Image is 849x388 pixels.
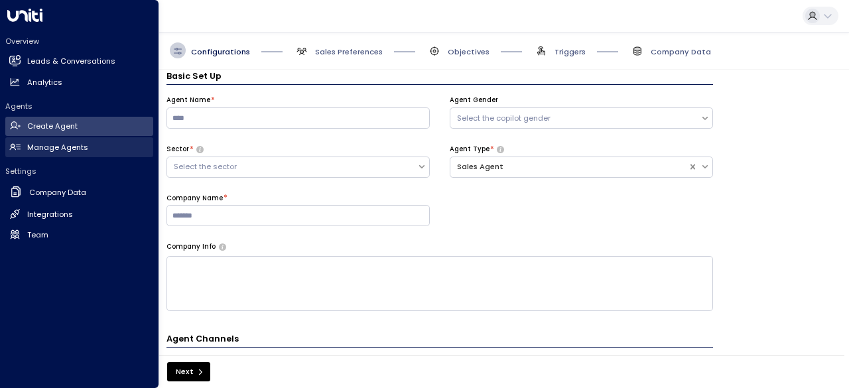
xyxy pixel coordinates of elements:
h2: Integrations [27,209,73,220]
button: Select whether your copilot will handle inquiries directly from leads or from brokers representin... [497,146,504,153]
button: Next [167,362,210,381]
button: Select whether your copilot will handle inquiries directly from leads or from brokers representin... [196,146,204,153]
h2: Leads & Conversations [27,56,115,67]
h2: Manage Agents [27,142,88,153]
button: Provide a brief overview of your company, including your industry, products or services, and any ... [219,243,226,250]
label: Company Info [166,242,216,251]
h4: Agent Channels [166,332,713,348]
label: Agent Type [450,145,490,154]
label: Agent Gender [450,96,498,105]
span: Sales Preferences [315,46,383,57]
span: Company Data [651,46,711,57]
span: Configurations [191,46,250,57]
h2: Settings [5,166,153,176]
a: Team [5,225,153,245]
div: Select the sector [174,161,411,172]
h2: Analytics [27,77,62,88]
h3: Basic Set Up [166,70,713,85]
h2: Create Agent [27,121,78,132]
span: Triggers [555,46,586,57]
label: Sector [166,145,189,154]
label: Agent Name [166,96,210,105]
span: Objectives [448,46,490,57]
div: Sales Agent [457,161,681,172]
a: Company Data [5,182,153,204]
label: Company Name [166,194,223,203]
a: Leads & Conversations [5,52,153,72]
div: Select the copilot gender [457,113,694,124]
h2: Company Data [29,187,86,198]
a: Analytics [5,72,153,92]
a: Integrations [5,204,153,224]
h2: Team [27,229,48,241]
a: Create Agent [5,117,153,137]
h2: Agents [5,101,153,111]
a: Manage Agents [5,137,153,157]
h2: Overview [5,36,153,46]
